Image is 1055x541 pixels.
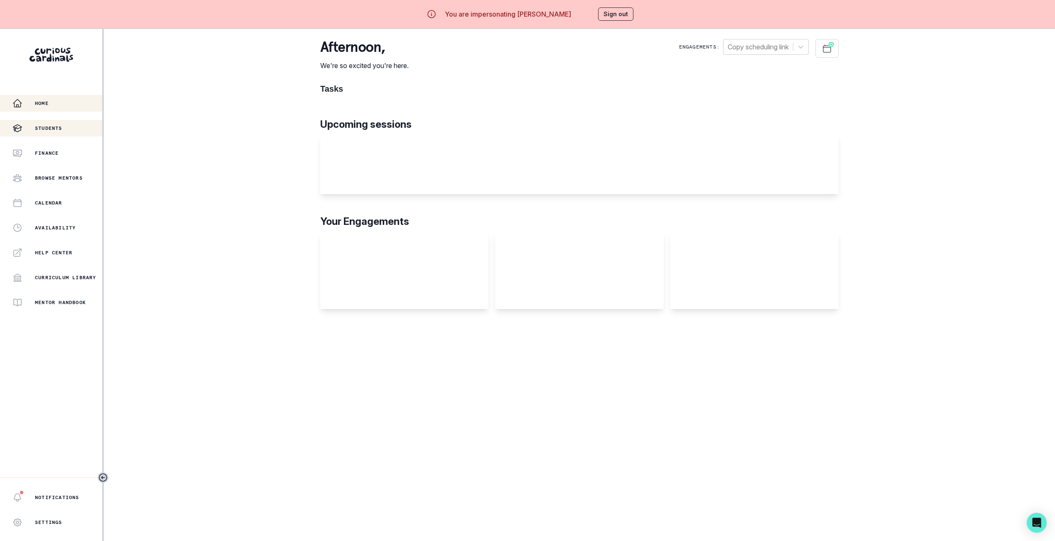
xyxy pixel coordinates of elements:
p: We're so excited you're here. [320,61,409,71]
button: Schedule Sessions [815,39,839,58]
p: Availability [35,224,76,231]
h1: Tasks [320,84,839,94]
img: Curious Cardinals Logo [29,48,73,62]
p: afternoon , [320,39,409,56]
p: Calendar [35,200,62,206]
p: Mentor Handbook [35,299,86,306]
p: Engagements: [679,44,720,50]
p: Settings [35,519,62,526]
p: Browse Mentors [35,175,83,181]
p: Upcoming sessions [320,117,839,132]
button: Sign out [598,7,633,21]
p: Finance [35,150,59,156]
p: Students [35,125,62,132]
p: Your Engagements [320,214,839,229]
p: Curriculum Library [35,274,96,281]
p: Help Center [35,249,72,256]
p: Notifications [35,494,79,501]
button: Toggle sidebar [98,472,108,483]
p: You are impersonating [PERSON_NAME] [445,9,571,19]
div: Open Intercom Messenger [1027,513,1047,533]
p: Home [35,100,49,107]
